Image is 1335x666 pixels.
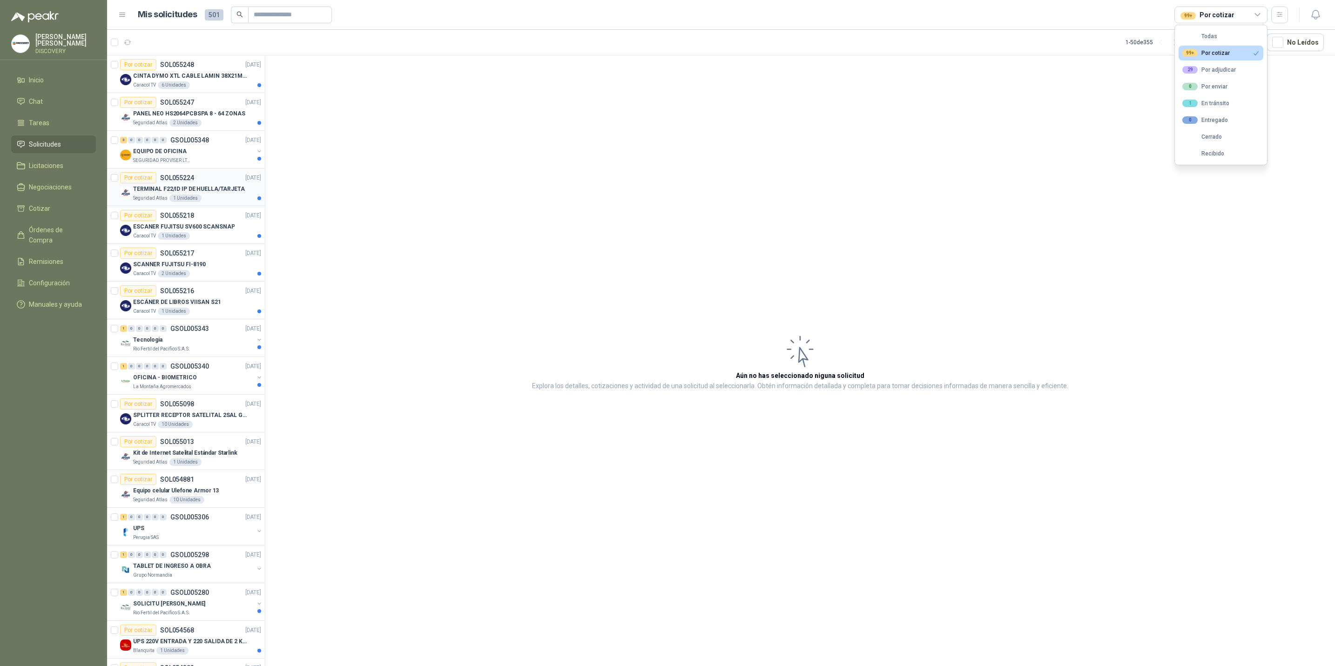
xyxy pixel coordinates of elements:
[236,11,243,18] span: search
[133,572,172,579] p: Grupo Normandía
[1179,146,1263,161] button: Recibido
[128,137,135,143] div: 0
[120,300,131,311] img: Company Logo
[120,187,131,198] img: Company Logo
[169,119,202,127] div: 2 Unidades
[120,549,263,579] a: 1 0 0 0 0 0 GSOL005298[DATE] Company LogoTABLET DE INGRESO A OBRAGrupo Normandía
[245,249,261,258] p: [DATE]
[133,185,245,194] p: TERMINAL F22/ID IP DE HUELLA/TARJETA
[138,8,197,21] h1: Mis solicitudes
[160,438,194,445] p: SOL055013
[170,137,209,143] p: GSOL005348
[120,436,156,447] div: Por cotizar
[29,278,70,288] span: Configuración
[1182,150,1224,157] div: Recibido
[1179,79,1263,94] button: 0Por enviar
[1182,116,1198,124] div: 0
[1182,66,1198,74] div: 29
[120,474,156,485] div: Por cotizar
[128,325,135,332] div: 0
[160,363,167,370] div: 0
[160,325,167,332] div: 0
[170,514,209,520] p: GSOL005306
[133,647,155,654] p: Blanquita
[169,458,202,466] div: 1 Unidades
[160,476,194,483] p: SOL054881
[120,489,131,500] img: Company Logo
[120,285,156,296] div: Por cotizar
[205,9,223,20] span: 501
[158,81,190,89] div: 6 Unidades
[136,137,143,143] div: 0
[128,363,135,370] div: 0
[160,514,167,520] div: 0
[1267,34,1324,51] button: No Leídos
[133,260,206,269] p: SCANNER FUJITSU FI-8190
[120,564,131,575] img: Company Logo
[160,401,194,407] p: SOL055098
[120,135,263,164] a: 3 0 0 0 0 0 GSOL005348[DATE] Company LogoEQUIPO DE OFICINASEGURIDAD PROVISER LTDA
[160,552,167,558] div: 0
[156,647,189,654] div: 1 Unidades
[107,282,265,319] a: Por cotizarSOL055216[DATE] Company LogoESCÁNER DE LIBROS VIISAN S21Caracol TV1 Unidades
[35,48,96,54] p: DISCOVERY
[133,270,156,277] p: Caracol TV
[11,93,96,110] a: Chat
[120,361,263,390] a: 1 0 0 0 0 0 GSOL005340[DATE] Company LogoOFICINA - BIOMETRICOLa Montaña Agromercados
[133,336,162,344] p: Tecnologia
[120,514,127,520] div: 1
[133,449,237,457] p: Kit de Internet Satelital Estándar Starlink
[29,161,63,171] span: Licitaciones
[120,398,156,410] div: Por cotizar
[11,200,96,217] a: Cotizar
[11,253,96,270] a: Remisiones
[160,212,194,219] p: SOL055218
[133,119,168,127] p: Seguridad Atlas
[11,274,96,292] a: Configuración
[170,325,209,332] p: GSOL005343
[133,147,187,156] p: EQUIPO DE OFICINA
[160,589,167,596] div: 0
[1179,29,1263,44] button: Todas
[11,114,96,132] a: Tareas
[245,98,261,107] p: [DATE]
[1182,49,1230,57] div: Por cotizar
[120,172,156,183] div: Por cotizar
[29,182,72,192] span: Negociaciones
[1179,46,1263,61] button: 99+Por cotizar
[133,109,245,118] p: PANEL NEO HS2064PCBSPA 8 - 64 ZONAS
[120,262,131,274] img: Company Logo
[133,562,211,571] p: TABLET DE INGRESO A OBRA
[120,589,127,596] div: 1
[245,437,261,446] p: [DATE]
[133,496,168,504] p: Seguridad Atlas
[158,308,190,315] div: 1 Unidades
[120,323,263,353] a: 1 0 0 0 0 0 GSOL005343[DATE] Company LogoTecnologiaRio Fertil del Pacífico S.A.S.
[152,589,159,596] div: 0
[1182,49,1198,57] div: 99+
[144,137,151,143] div: 0
[120,248,156,259] div: Por cotizar
[29,225,87,245] span: Órdenes de Compra
[11,296,96,313] a: Manuales y ayuda
[120,625,156,636] div: Por cotizar
[144,552,151,558] div: 0
[120,74,131,85] img: Company Logo
[736,370,864,381] h3: Aún no has seleccionado niguna solicitud
[136,514,143,520] div: 0
[29,75,44,85] span: Inicio
[133,609,190,617] p: Rio Fertil del Pacífico S.A.S.
[133,222,235,231] p: ESCANER FUJITSU SV600 SCANSNAP
[120,210,156,221] div: Por cotizar
[11,135,96,153] a: Solicitudes
[107,395,265,432] a: Por cotizarSOL055098[DATE] Company LogoSPLITTER RECEPTOR SATELITAL 2SAL GT-SP21Caracol TV10 Unidades
[245,211,261,220] p: [DATE]
[160,288,194,294] p: SOL055216
[1182,83,1227,90] div: Por enviar
[158,270,190,277] div: 2 Unidades
[245,513,261,522] p: [DATE]
[133,524,144,533] p: UPS
[136,363,143,370] div: 0
[133,383,191,390] p: La Montaña Agromercados
[152,137,159,143] div: 0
